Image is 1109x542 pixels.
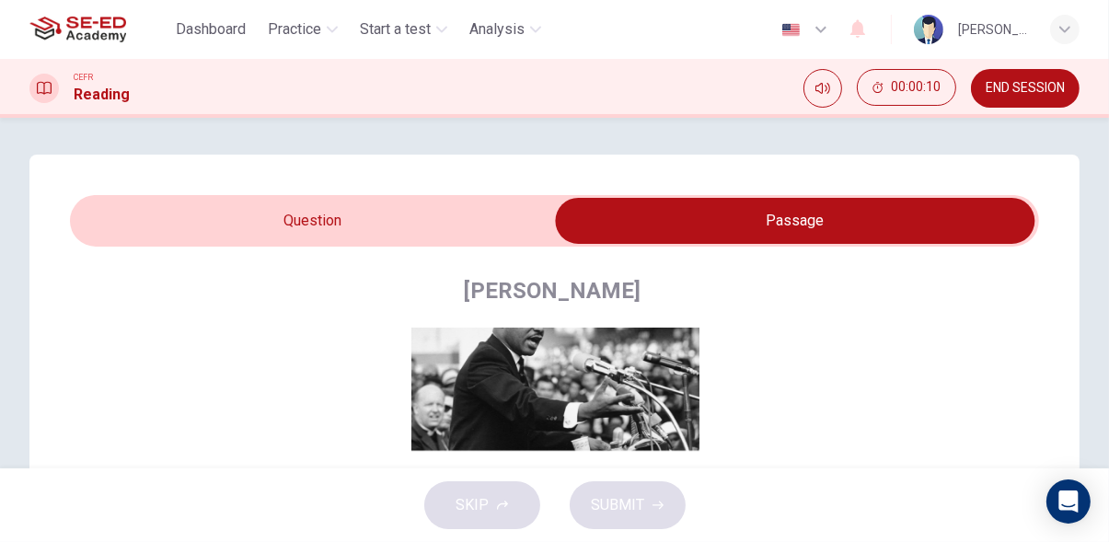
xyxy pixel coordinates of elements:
[29,11,168,48] a: SE-ED Academy logo
[29,11,126,48] img: SE-ED Academy logo
[74,71,93,84] span: CEFR
[857,69,956,106] button: 00:00:10
[958,18,1028,40] div: [PERSON_NAME]
[268,18,321,40] span: Practice
[168,13,253,46] button: Dashboard
[462,13,549,46] button: Analysis
[260,13,345,46] button: Practice
[1046,479,1091,524] div: Open Intercom Messenger
[914,15,943,44] img: Profile picture
[780,23,803,37] img: en
[971,69,1080,108] button: END SESSION
[891,80,941,95] span: 00:00:10
[986,81,1065,96] span: END SESSION
[857,69,956,108] div: Hide
[803,69,842,108] div: Mute
[360,18,431,40] span: Start a test
[176,18,246,40] span: Dashboard
[352,13,455,46] button: Start a test
[74,84,130,106] h1: Reading
[469,18,525,40] span: Analysis
[464,276,641,306] h4: [PERSON_NAME]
